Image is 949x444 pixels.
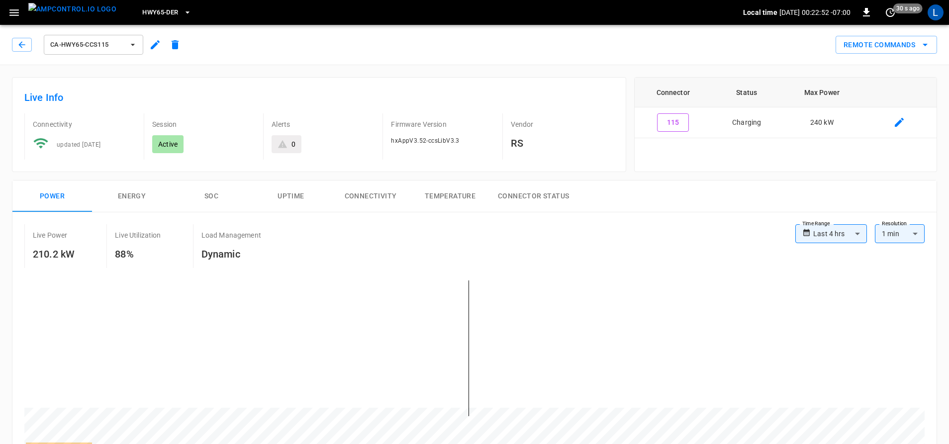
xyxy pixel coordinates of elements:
label: Time Range [802,220,830,228]
h6: Live Info [24,89,614,105]
span: updated [DATE] [57,141,101,148]
button: Remote Commands [836,36,937,54]
p: Live Power [33,230,68,240]
button: Temperature [410,180,490,212]
p: [DATE] 00:22:52 -07:00 [779,7,851,17]
div: profile-icon [928,4,944,20]
p: Active [158,139,178,149]
p: Connectivity [33,119,136,129]
button: set refresh interval [882,4,898,20]
button: SOC [172,180,251,212]
td: Charging [712,107,782,138]
p: Firmware Version [391,119,494,129]
th: Max Power [782,78,862,107]
th: Connector [635,78,712,107]
td: 240 kW [782,107,862,138]
button: 115 [657,113,689,132]
span: 30 s ago [893,3,923,13]
span: hxAppV3.52-ccsLibV3.3 [391,137,459,144]
h6: Dynamic [201,246,261,262]
table: connector table [635,78,937,138]
button: Connector Status [490,180,577,212]
th: Status [712,78,782,107]
button: Power [12,180,92,212]
h6: 210.2 kW [33,246,75,262]
h6: RS [511,135,614,151]
p: Session [152,119,255,129]
div: 0 [291,139,295,149]
div: 1 min [875,224,925,243]
p: Live Utilization [115,230,161,240]
div: remote commands options [836,36,937,54]
button: Energy [92,180,172,212]
span: HWY65-DER [142,7,178,18]
img: ampcontrol.io logo [28,3,116,15]
p: Load Management [201,230,261,240]
button: HWY65-DER [138,3,195,22]
label: Resolution [882,220,907,228]
div: Last 4 hrs [813,224,867,243]
h6: 88% [115,246,161,262]
p: Vendor [511,119,614,129]
p: Local time [743,7,777,17]
button: Uptime [251,180,331,212]
span: ca-hwy65-ccs115 [50,39,124,51]
p: Alerts [272,119,375,129]
button: ca-hwy65-ccs115 [44,35,143,55]
button: Connectivity [331,180,410,212]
